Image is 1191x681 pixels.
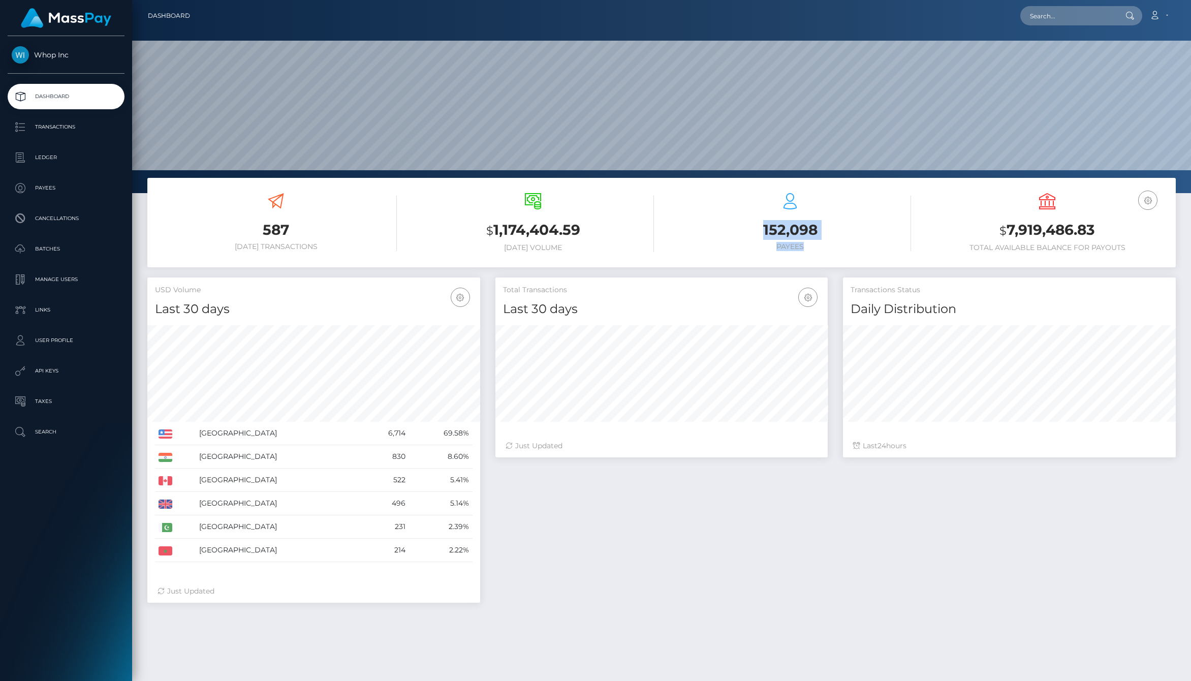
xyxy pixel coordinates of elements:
[159,500,172,509] img: GB.png
[12,180,120,196] p: Payees
[361,445,409,469] td: 830
[159,476,172,485] img: CA.png
[196,445,361,469] td: [GEOGRAPHIC_DATA]
[669,242,911,251] h6: Payees
[8,206,124,231] a: Cancellations
[196,539,361,562] td: [GEOGRAPHIC_DATA]
[412,243,654,252] h6: [DATE] Volume
[486,224,493,238] small: $
[8,114,124,140] a: Transactions
[926,243,1168,252] h6: Total Available Balance for Payouts
[853,441,1166,451] div: Last hours
[361,469,409,492] td: 522
[12,241,120,257] p: Batches
[159,523,172,532] img: PK.png
[12,394,120,409] p: Taxes
[196,469,361,492] td: [GEOGRAPHIC_DATA]
[503,300,821,318] h4: Last 30 days
[12,46,29,64] img: Whop Inc
[8,84,124,109] a: Dashboard
[148,5,190,26] a: Dashboard
[159,546,172,555] img: MA.png
[12,119,120,135] p: Transactions
[8,297,124,323] a: Links
[12,211,120,226] p: Cancellations
[361,492,409,515] td: 496
[8,50,124,59] span: Whop Inc
[12,424,120,440] p: Search
[196,422,361,445] td: [GEOGRAPHIC_DATA]
[155,242,397,251] h6: [DATE] Transactions
[12,89,120,104] p: Dashboard
[361,422,409,445] td: 6,714
[926,220,1168,241] h3: 7,919,486.83
[412,220,654,241] h3: 1,174,404.59
[409,492,473,515] td: 5.14%
[8,267,124,292] a: Manage Users
[159,429,172,439] img: US.png
[21,8,111,28] img: MassPay Logo
[12,150,120,165] p: Ledger
[361,515,409,539] td: 231
[877,441,886,450] span: 24
[196,492,361,515] td: [GEOGRAPHIC_DATA]
[8,358,124,384] a: API Keys
[361,539,409,562] td: 214
[8,419,124,445] a: Search
[155,220,397,240] h3: 587
[159,453,172,462] img: IN.png
[999,224,1007,238] small: $
[158,586,470,597] div: Just Updated
[12,302,120,318] p: Links
[196,515,361,539] td: [GEOGRAPHIC_DATA]
[409,422,473,445] td: 69.58%
[12,333,120,348] p: User Profile
[503,285,821,295] h5: Total Transactions
[12,363,120,379] p: API Keys
[409,445,473,469] td: 8.60%
[8,328,124,353] a: User Profile
[851,285,1168,295] h5: Transactions Status
[155,285,473,295] h5: USD Volume
[8,236,124,262] a: Batches
[851,300,1168,318] h4: Daily Distribution
[8,389,124,414] a: Taxes
[409,515,473,539] td: 2.39%
[409,469,473,492] td: 5.41%
[12,272,120,287] p: Manage Users
[506,441,818,451] div: Just Updated
[669,220,911,240] h3: 152,098
[155,300,473,318] h4: Last 30 days
[8,145,124,170] a: Ledger
[1020,6,1116,25] input: Search...
[8,175,124,201] a: Payees
[409,539,473,562] td: 2.22%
